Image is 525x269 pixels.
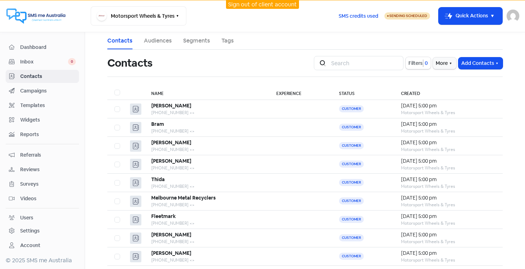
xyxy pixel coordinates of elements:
a: Referrals [6,148,79,162]
span: Contacts [20,73,76,80]
div: [PHONE_NUMBER] <> [151,202,262,208]
span: Referrals [20,151,76,159]
span: Customer [339,253,364,260]
div: [PHONE_NUMBER] <> [151,146,262,153]
span: Campaigns [20,87,76,95]
span: 0 [423,60,428,67]
b: [PERSON_NAME] [151,250,191,256]
b: Melbourne Metal Recyclers [151,195,216,201]
a: Tags [221,37,234,45]
div: [PHONE_NUMBER] <> [151,110,262,116]
div: [PHONE_NUMBER] <> [151,220,262,226]
a: Segments [183,37,210,45]
span: Templates [20,102,76,109]
span: Customer [339,142,364,149]
div: Users [20,214,33,222]
div: [PHONE_NUMBER] <> [151,128,262,134]
b: Thida [151,176,165,183]
button: More [433,57,456,69]
a: Settings [6,224,79,237]
div: Motorsport Wheels & Tyres [401,146,496,153]
img: User [507,10,519,22]
div: [DATE] 5:00 pm [401,157,496,165]
b: Fleetmark [151,213,176,219]
div: [PHONE_NUMBER] <> [151,183,262,190]
div: [DATE] 5:00 pm [401,176,496,183]
b: [PERSON_NAME] [151,231,191,238]
a: Audiences [144,37,172,45]
span: SMS credits used [339,12,378,20]
a: Account [6,239,79,252]
th: Status [332,85,394,100]
a: Surveys [6,178,79,191]
div: [DATE] 5:00 pm [401,121,496,128]
a: SMS credits used [333,12,384,19]
span: Surveys [20,180,76,188]
div: [DATE] 5:00 pm [401,231,496,239]
b: [PERSON_NAME] [151,102,191,109]
a: Campaigns [6,84,79,97]
button: Motorsport Wheels & Tyres [91,6,186,26]
a: Users [6,211,79,224]
div: [PHONE_NUMBER] <> [151,257,262,263]
h1: Contacts [107,52,152,74]
div: [PHONE_NUMBER] <> [151,165,262,171]
span: Customer [339,179,364,186]
b: Bram [151,121,164,127]
div: [DATE] 5:00 pm [401,213,496,220]
span: Customer [339,124,364,131]
div: Motorsport Wheels & Tyres [401,239,496,245]
span: 0 [68,58,76,65]
span: Sending Scheduled [389,13,427,18]
span: Widgets [20,116,76,124]
span: Reviews [20,166,76,173]
span: Customer [339,105,364,112]
a: Contacts [107,37,132,45]
div: Motorsport Wheels & Tyres [401,202,496,208]
a: Templates [6,99,79,112]
a: Sign out of client account [228,1,297,8]
a: Reviews [6,163,79,176]
button: Filters0 [406,57,431,69]
th: Experience [269,85,332,100]
span: Customer [339,234,364,241]
div: © 2025 SMS me Australia [6,256,79,265]
span: Videos [20,195,76,202]
span: Reports [20,131,76,138]
div: [PHONE_NUMBER] <> [151,239,262,245]
b: [PERSON_NAME] [151,158,191,164]
div: [DATE] 5:00 pm [401,102,496,110]
a: Videos [6,192,79,205]
span: Customer [339,216,364,223]
span: Customer [339,161,364,168]
b: [PERSON_NAME] [151,139,191,146]
a: Reports [6,128,79,141]
a: Widgets [6,113,79,127]
a: Contacts [6,70,79,83]
div: Motorsport Wheels & Tyres [401,165,496,171]
div: Motorsport Wheels & Tyres [401,110,496,116]
span: Filters [408,60,423,67]
th: Created [394,85,503,100]
a: Dashboard [6,41,79,54]
span: Dashboard [20,44,76,51]
div: Account [20,242,40,249]
div: Motorsport Wheels & Tyres [401,220,496,226]
button: Quick Actions [439,7,502,24]
div: [DATE] 5:00 pm [401,194,496,202]
input: Search [327,56,403,70]
div: [DATE] 5:00 pm [401,250,496,257]
div: Motorsport Wheels & Tyres [401,128,496,134]
button: Add Contacts [458,57,503,69]
a: Sending Scheduled [384,12,430,20]
div: Settings [20,227,40,235]
div: Motorsport Wheels & Tyres [401,257,496,263]
th: Name [144,85,269,100]
span: Customer [339,197,364,204]
span: Inbox [20,58,68,66]
div: Motorsport Wheels & Tyres [401,183,496,190]
a: Inbox 0 [6,55,79,68]
div: [DATE] 5:00 pm [401,139,496,146]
